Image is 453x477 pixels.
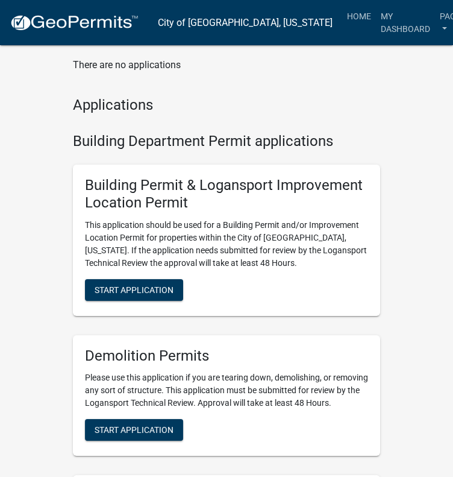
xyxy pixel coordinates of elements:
button: Start Application [85,279,183,301]
p: This application should be used for a Building Permit and/or Improvement Location Permit for prop... [85,219,368,270]
a: My Dashboard [376,5,435,40]
span: Start Application [95,425,173,435]
h4: Building Department Permit applications [73,133,380,150]
h4: Applications [73,96,380,114]
h5: Building Permit & Logansport Improvement Location Permit [85,177,368,212]
a: Home [342,5,376,28]
button: Start Application [85,419,183,441]
span: Start Application [95,285,173,294]
h5: Demolition Permits [85,347,368,365]
p: Please use this application if you are tearing down, demolishing, or removing any sort of structu... [85,371,368,409]
a: City of [GEOGRAPHIC_DATA], [US_STATE] [158,13,333,33]
p: There are no applications [73,58,380,72]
